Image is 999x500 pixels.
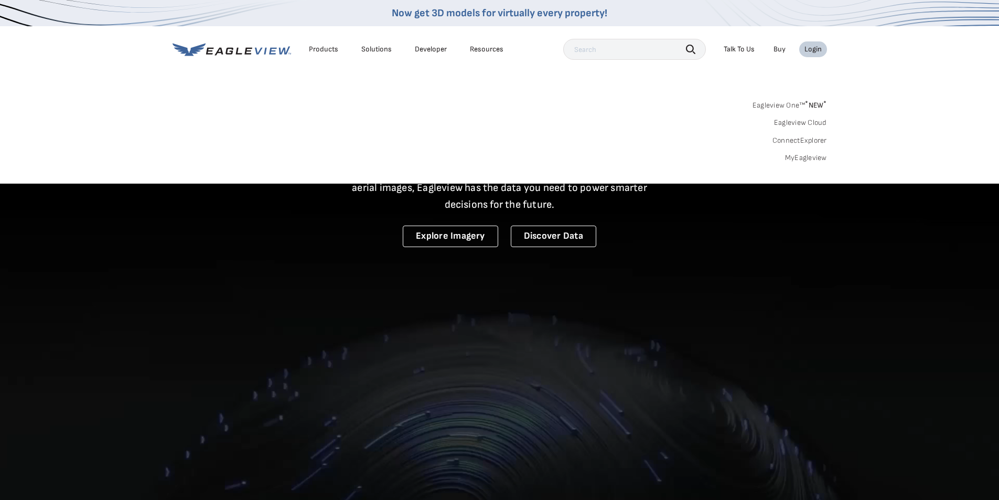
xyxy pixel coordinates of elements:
a: Now get 3D models for virtually every property! [392,7,607,19]
a: Eagleview Cloud [774,118,827,127]
a: Developer [415,45,447,54]
div: Solutions [361,45,392,54]
a: Explore Imagery [403,226,498,247]
p: A new era starts here. Built on more than 3.5 billion high-resolution aerial images, Eagleview ha... [339,163,660,213]
a: ConnectExplorer [772,136,827,145]
div: Resources [470,45,503,54]
div: Talk To Us [724,45,755,54]
a: MyEagleview [785,153,827,163]
a: Eagleview One™*NEW* [753,98,827,110]
input: Search [563,39,706,60]
div: Products [309,45,338,54]
a: Buy [774,45,786,54]
div: Login [804,45,822,54]
a: Discover Data [511,226,596,247]
span: NEW [805,101,826,110]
